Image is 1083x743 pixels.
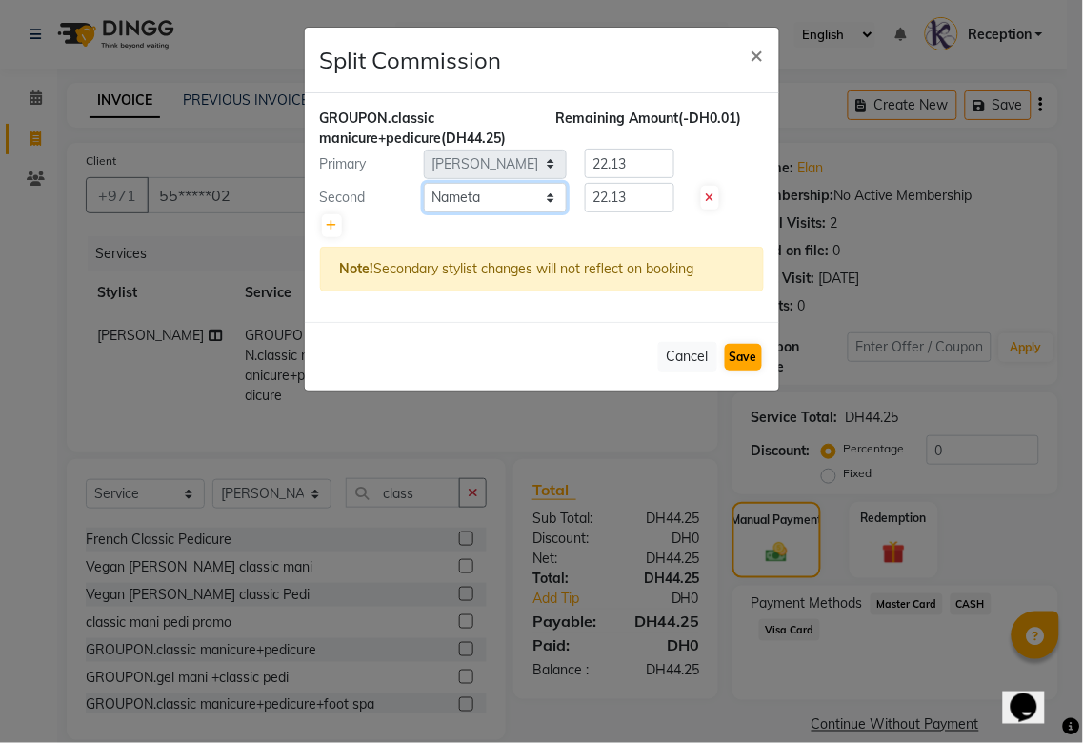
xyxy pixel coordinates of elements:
[306,188,424,208] div: Second
[735,28,779,81] button: Close
[320,247,764,291] div: Secondary stylist changes will not reflect on booking
[320,43,502,77] h4: Split Commission
[340,260,374,277] strong: Note!
[725,344,762,371] button: Save
[442,130,507,147] span: (DH44.25)
[306,154,424,174] div: Primary
[320,110,442,147] span: GROUPON.classic manicure+pedicure
[1003,667,1064,724] iframe: chat widget
[679,110,742,127] span: (-DH0.01)
[658,342,717,371] button: Cancel
[751,40,764,69] span: ×
[556,110,679,127] span: Remaining Amount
